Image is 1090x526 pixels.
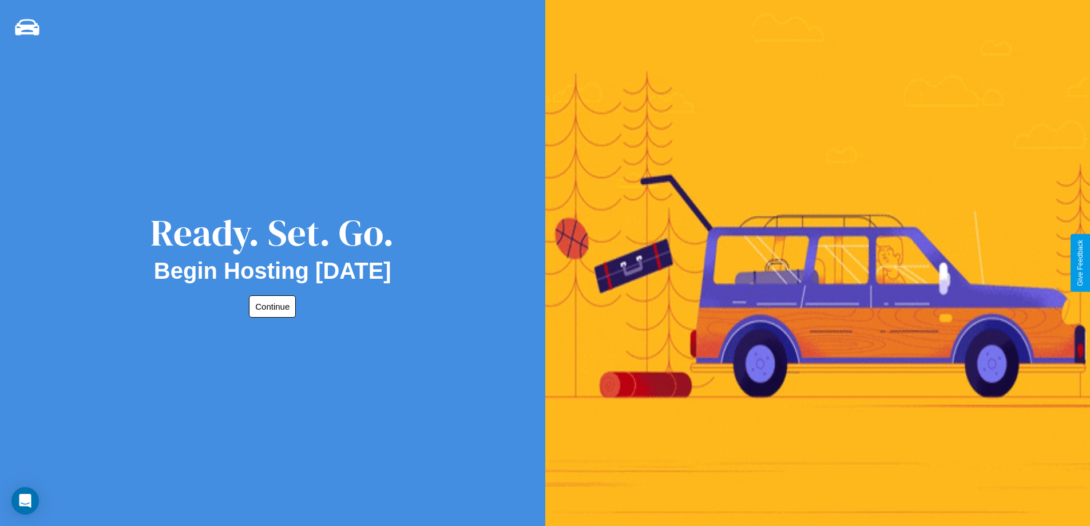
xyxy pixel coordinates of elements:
div: Open Intercom Messenger [11,487,39,515]
div: Give Feedback [1076,240,1084,286]
button: Continue [249,295,296,318]
div: Ready. Set. Go. [150,207,394,258]
h2: Begin Hosting [DATE] [154,258,391,284]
